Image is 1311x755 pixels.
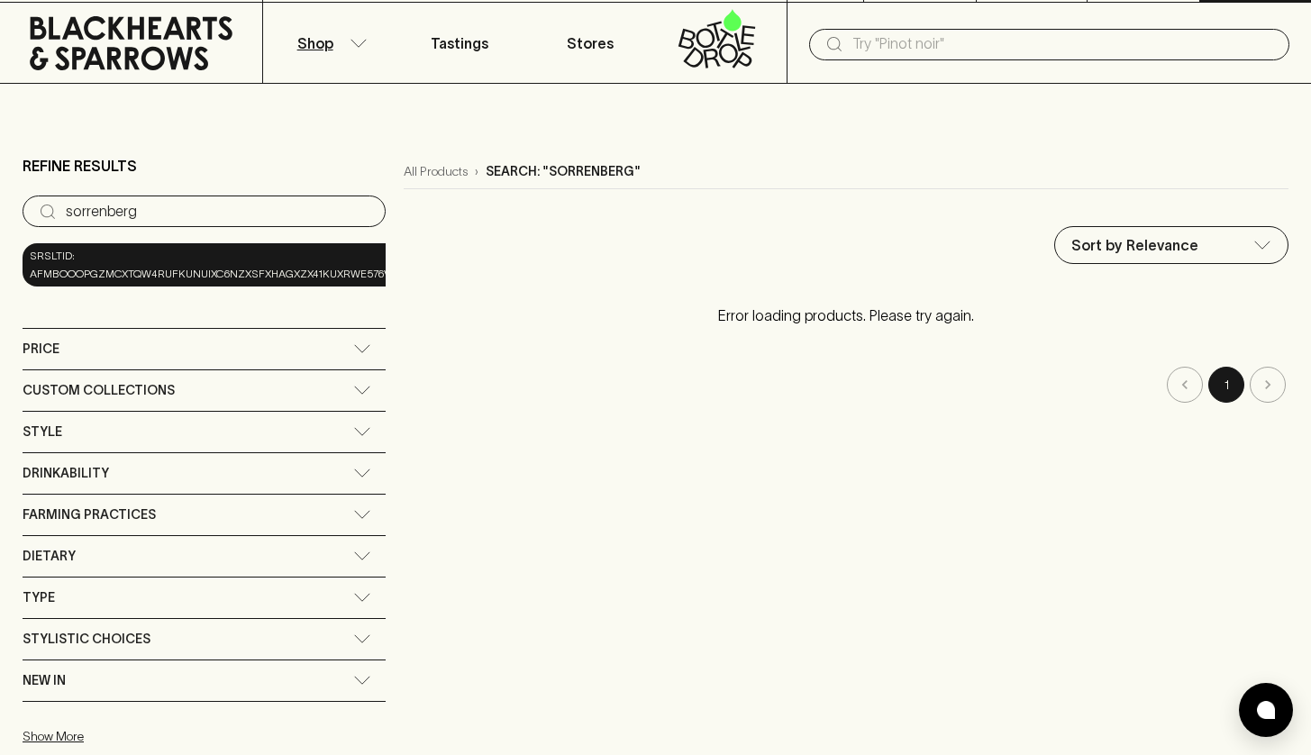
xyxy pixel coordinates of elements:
span: Farming Practices [23,504,156,526]
span: Style [23,421,62,443]
p: Stores [567,32,614,54]
button: page 1 [1208,367,1244,403]
p: Search: "sorrenberg" [486,162,641,181]
a: All Products [404,162,468,181]
div: Style [23,412,386,452]
div: Farming Practices [23,495,386,535]
p: Sort by Relevance [1071,234,1198,256]
a: Tastings [394,3,524,83]
p: Tastings [431,32,488,54]
span: Custom Collections [23,379,175,402]
a: Stores [525,3,656,83]
div: Price [23,329,386,369]
div: Drinkability [23,453,386,494]
span: Stylistic Choices [23,628,150,650]
span: New In [23,669,66,692]
span: Drinkability [23,462,109,485]
p: Error loading products. Please try again. [404,287,1288,344]
p: Refine Results [23,155,137,177]
div: Custom Collections [23,370,386,411]
button: Shop [263,3,394,83]
nav: pagination navigation [404,367,1288,403]
input: Try "Pinot noir" [852,30,1275,59]
div: Sort by Relevance [1055,227,1288,263]
span: Type [23,587,55,609]
span: Dietary [23,545,76,568]
span: srsltid: AfmBOooPGZMcXTQw4rufKunuixC6nZXsFXHAgxZx41KuXRwe576vVaRS [30,247,419,283]
div: Type [23,578,386,618]
input: Try “Pinot noir” [66,197,371,226]
div: New In [23,660,386,701]
span: Price [23,338,59,360]
p: Shop [297,32,333,54]
img: bubble-icon [1257,701,1275,719]
button: Show More [23,718,259,755]
p: › [475,162,478,181]
div: Stylistic Choices [23,619,386,659]
div: Dietary [23,536,386,577]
